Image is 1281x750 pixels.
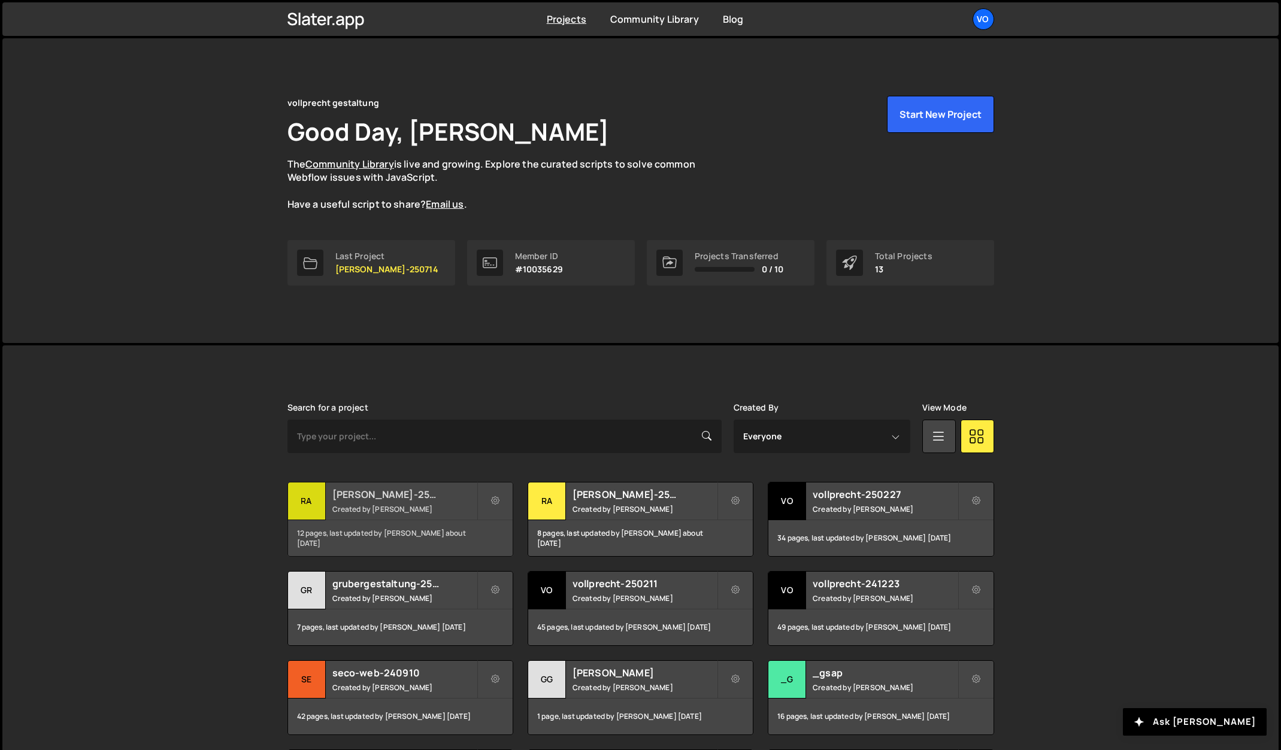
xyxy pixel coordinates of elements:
div: 16 pages, last updated by [PERSON_NAME] [DATE] [768,699,993,734]
a: Community Library [305,157,394,171]
a: Last Project [PERSON_NAME]-250714 [287,240,455,286]
div: ra [288,482,326,520]
a: vo vollprecht-250227 Created by [PERSON_NAME] 34 pages, last updated by [PERSON_NAME] [DATE] [768,482,994,557]
a: _g _gsap Created by [PERSON_NAME] 16 pages, last updated by [PERSON_NAME] [DATE] [768,660,994,735]
a: Projects [547,13,586,26]
p: 13 [875,265,932,274]
a: se seco-web-240910 Created by [PERSON_NAME] 42 pages, last updated by [PERSON_NAME] [DATE] [287,660,513,735]
label: Created By [734,403,779,412]
h2: seco-web-240910 [332,666,477,679]
a: gr grubergestaltung-250507 Created by [PERSON_NAME] 7 pages, last updated by [PERSON_NAME] [DATE] [287,571,513,646]
div: 7 pages, last updated by [PERSON_NAME] [DATE] [288,609,513,645]
h2: vollprecht-241223 [813,577,957,590]
div: _g [768,661,806,699]
div: Total Projects [875,251,932,261]
div: vo [768,482,806,520]
div: vo [768,572,806,609]
small: Created by [PERSON_NAME] [573,682,717,693]
a: vo vollprecht-250211 Created by [PERSON_NAME] 45 pages, last updated by [PERSON_NAME] [DATE] [528,571,753,646]
h2: grubergestaltung-250507 [332,577,477,590]
div: se [288,661,326,699]
h2: vollprecht-250227 [813,488,957,501]
h2: [PERSON_NAME]-250714 [332,488,477,501]
h2: vollprecht-250211 [573,577,717,590]
input: Type your project... [287,420,722,453]
p: #10035629 [515,265,563,274]
p: The is live and growing. Explore the curated scripts to solve common Webflow issues with JavaScri... [287,157,719,211]
div: 49 pages, last updated by [PERSON_NAME] [DATE] [768,609,993,645]
span: 0 / 10 [762,265,784,274]
h2: [PERSON_NAME]-250623 [573,488,717,501]
label: View Mode [922,403,967,412]
small: Created by [PERSON_NAME] [332,593,477,603]
div: 42 pages, last updated by [PERSON_NAME] [DATE] [288,699,513,734]
a: vo [973,8,994,30]
h1: Good Day, [PERSON_NAME] [287,115,610,148]
small: Created by [PERSON_NAME] [573,504,717,514]
div: Member ID [515,251,563,261]
p: [PERSON_NAME]-250714 [335,265,438,274]
small: Created by [PERSON_NAME] [813,504,957,514]
div: 1 page, last updated by [PERSON_NAME] [DATE] [528,699,753,734]
a: Blog [723,13,744,26]
a: Community Library [610,13,699,26]
div: Last Project [335,251,438,261]
a: ra [PERSON_NAME]-250623 Created by [PERSON_NAME] 8 pages, last updated by [PERSON_NAME] about [DATE] [528,482,753,557]
div: vollprecht gestaltung [287,96,379,110]
div: gg [528,661,566,699]
small: Created by [PERSON_NAME] [813,682,957,693]
button: Ask [PERSON_NAME] [1123,708,1267,736]
small: Created by [PERSON_NAME] [332,504,477,514]
a: vo vollprecht-241223 Created by [PERSON_NAME] 49 pages, last updated by [PERSON_NAME] [DATE] [768,571,994,646]
a: Email us [426,198,464,211]
a: gg [PERSON_NAME] Created by [PERSON_NAME] 1 page, last updated by [PERSON_NAME] [DATE] [528,660,753,735]
div: 8 pages, last updated by [PERSON_NAME] about [DATE] [528,520,753,556]
a: ra [PERSON_NAME]-250714 Created by [PERSON_NAME] 12 pages, last updated by [PERSON_NAME] about [D... [287,482,513,557]
div: vo [528,572,566,609]
div: ra [528,482,566,520]
small: Created by [PERSON_NAME] [813,593,957,603]
div: 45 pages, last updated by [PERSON_NAME] [DATE] [528,609,753,645]
h2: [PERSON_NAME] [573,666,717,679]
h2: _gsap [813,666,957,679]
small: Created by [PERSON_NAME] [332,682,477,693]
div: 12 pages, last updated by [PERSON_NAME] about [DATE] [288,520,513,556]
div: 34 pages, last updated by [PERSON_NAME] [DATE] [768,520,993,556]
label: Search for a project [287,403,368,412]
div: Projects Transferred [695,251,784,261]
button: Start New Project [887,96,994,133]
div: gr [288,572,326,609]
small: Created by [PERSON_NAME] [573,593,717,603]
